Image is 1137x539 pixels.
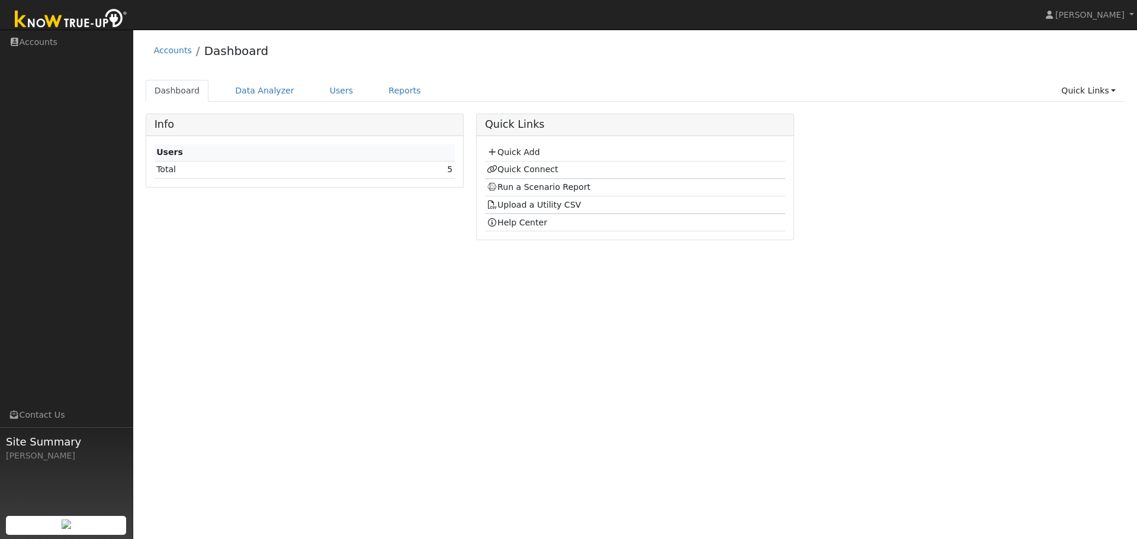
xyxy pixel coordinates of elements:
a: Dashboard [146,80,209,102]
a: Data Analyzer [226,80,303,102]
span: Site Summary [6,434,127,450]
a: Users [321,80,362,102]
span: [PERSON_NAME] [1055,10,1125,20]
img: retrieve [62,519,71,529]
div: [PERSON_NAME] [6,450,127,462]
img: Know True-Up [9,7,133,33]
a: Accounts [154,46,192,55]
a: Quick Links [1052,80,1125,102]
a: Reports [380,80,429,102]
a: Dashboard [204,44,269,58]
